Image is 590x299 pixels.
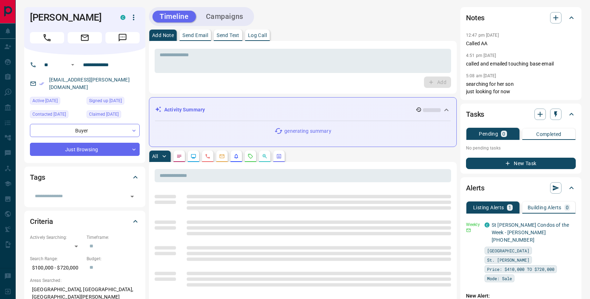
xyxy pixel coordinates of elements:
[30,277,140,284] p: Areas Searched:
[105,32,140,43] span: Message
[219,153,225,159] svg: Emails
[87,256,140,262] p: Budget:
[152,11,196,22] button: Timeline
[39,81,44,86] svg: Email Verified
[487,247,529,254] span: [GEOGRAPHIC_DATA]
[473,205,504,210] p: Listing Alerts
[30,97,83,107] div: Mon Jul 21 2025
[199,11,250,22] button: Campaigns
[68,61,77,69] button: Open
[30,234,83,241] p: Actively Searching:
[466,60,576,68] p: called and emailed touching base email
[502,131,505,136] p: 0
[276,153,282,159] svg: Agent Actions
[479,131,498,136] p: Pending
[466,80,576,95] p: searching for her son just looking for now
[30,172,45,183] h2: Tags
[89,111,119,118] span: Claimed [DATE]
[536,132,561,137] p: Completed
[487,275,512,282] span: Mode: Sale
[233,153,239,159] svg: Listing Alerts
[87,234,140,241] p: Timeframe:
[30,12,110,23] h1: [PERSON_NAME]
[508,205,511,210] p: 1
[466,33,499,38] p: 12:47 pm [DATE]
[262,153,268,159] svg: Opportunities
[68,32,102,43] span: Email
[127,192,137,201] button: Open
[30,169,140,186] div: Tags
[155,103,451,116] div: Activity Summary
[492,222,569,243] a: St [PERSON_NAME] Condos of the Week - [PERSON_NAME] [PHONE_NUMBER]
[205,153,211,159] svg: Calls
[32,111,66,118] span: Contacted [DATE]
[466,53,496,58] p: 4:51 pm [DATE]
[487,256,529,263] span: St. [PERSON_NAME]
[466,12,485,23] h2: Notes
[191,153,196,159] svg: Lead Browsing Activity
[466,40,576,47] p: Called AA
[30,124,140,137] div: Buyer
[466,182,485,194] h2: Alerts
[152,33,174,38] p: Add Note
[32,97,58,104] span: Active [DATE]
[30,213,140,230] div: Criteria
[466,73,496,78] p: 5:08 am [DATE]
[248,153,253,159] svg: Requests
[466,179,576,196] div: Alerts
[30,262,83,274] p: $100,000 - $720,000
[466,106,576,123] div: Tasks
[248,33,267,38] p: Log Call
[49,77,130,90] a: [EMAIL_ADDRESS][PERSON_NAME][DOMAIN_NAME]
[566,205,569,210] p: 0
[89,97,122,104] span: Signed up [DATE]
[30,110,83,120] div: Mon May 02 2022
[164,106,205,114] p: Activity Summary
[176,153,182,159] svg: Notes
[466,228,471,233] svg: Email
[87,97,140,107] div: Sat Dec 26 2020
[466,109,484,120] h2: Tasks
[87,110,140,120] div: Tue Dec 29 2020
[217,33,239,38] p: Send Text
[284,127,331,135] p: generating summary
[487,266,554,273] span: Price: $410,000 TO $720,000
[120,15,125,20] div: condos.ca
[182,33,208,38] p: Send Email
[152,154,158,159] p: All
[30,216,53,227] h2: Criteria
[30,256,83,262] p: Search Range:
[466,9,576,26] div: Notes
[485,222,490,227] div: condos.ca
[30,143,140,156] div: Just Browsing
[30,32,64,43] span: Call
[466,158,576,169] button: New Task
[528,205,561,210] p: Building Alerts
[466,143,576,153] p: No pending tasks
[466,221,480,228] p: Weekly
